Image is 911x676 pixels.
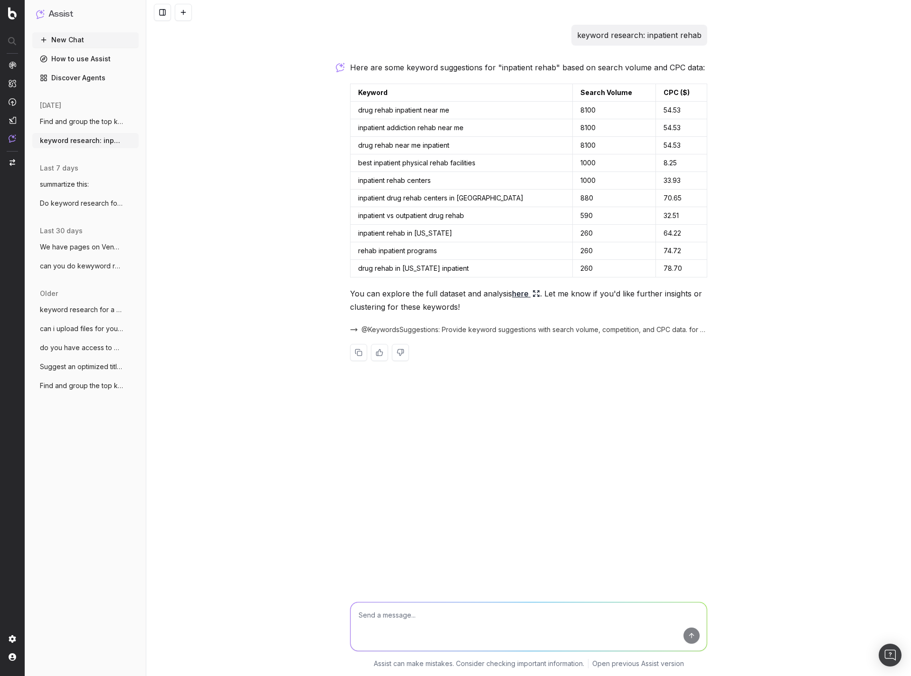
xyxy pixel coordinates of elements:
[9,79,16,87] img: Intelligence
[573,207,656,225] td: 590
[40,136,123,145] span: keyword research: inpatient rehab
[40,381,123,390] span: Find and group the top keywords for acco
[40,305,123,314] span: keyword research for a page about a mass
[32,302,139,317] button: keyword research for a page about a mass
[573,102,656,119] td: 8100
[573,172,656,190] td: 1000
[655,225,707,242] td: 64.22
[573,84,656,102] td: Search Volume
[573,137,656,154] td: 8100
[40,242,123,252] span: We have pages on Venmo and CashApp refer
[592,659,684,668] a: Open previous Assist version
[9,159,15,166] img: Switch project
[351,190,573,207] td: inpatient drug rehab centers in [GEOGRAPHIC_DATA]
[573,242,656,260] td: 260
[512,287,540,300] a: here
[655,154,707,172] td: 8.25
[40,324,123,333] span: can i upload files for you to analyze
[351,225,573,242] td: inpatient rehab in [US_STATE]
[655,119,707,137] td: 54.53
[32,340,139,355] button: do you have access to my SEM Rush data
[40,261,123,271] span: can you do kewyword research for this pa
[36,8,135,21] button: Assist
[32,239,139,255] button: We have pages on Venmo and CashApp refer
[9,653,16,661] img: My account
[655,260,707,277] td: 78.70
[32,32,139,48] button: New Chat
[350,325,707,334] button: @KeywordsSuggestions: Provide keyword suggestions with search volume, competition, and CPC data. ...
[36,10,45,19] img: Assist
[351,84,573,102] td: Keyword
[9,61,16,69] img: Analytics
[655,207,707,225] td: 32.51
[32,177,139,192] button: summartize this:
[32,70,139,86] a: Discover Agents
[351,119,573,137] td: inpatient addiction rehab near me
[32,378,139,393] button: Find and group the top keywords for acco
[573,260,656,277] td: 260
[577,29,702,42] p: keyword research: inpatient rehab
[361,325,707,334] span: @KeywordsSuggestions: Provide keyword suggestions with search volume, competition, and CPC data. ...
[32,114,139,129] button: Find and group the top keywords for sta
[40,117,123,126] span: Find and group the top keywords for sta
[32,359,139,374] button: Suggest an optimized title and descripti
[40,226,83,236] span: last 30 days
[879,644,902,666] div: Open Intercom Messenger
[32,51,139,67] a: How to use Assist
[40,101,61,110] span: [DATE]
[351,260,573,277] td: drug rehab in [US_STATE] inpatient
[655,137,707,154] td: 54.53
[573,119,656,137] td: 8100
[9,134,16,143] img: Assist
[40,343,123,352] span: do you have access to my SEM Rush data
[350,61,707,74] p: Here are some keyword suggestions for "inpatient rehab" based on search volume and CPC data:
[350,287,707,314] p: You can explore the full dataset and analysis . Let me know if you'd like further insights or clu...
[32,258,139,274] button: can you do kewyword research for this pa
[336,63,345,72] img: Botify assist logo
[32,196,139,211] button: Do keyword research for a lawsuit invest
[40,199,123,208] span: Do keyword research for a lawsuit invest
[374,659,584,668] p: Assist can make mistakes. Consider checking important information.
[351,172,573,190] td: inpatient rehab centers
[655,102,707,119] td: 54.53
[9,116,16,124] img: Studio
[655,242,707,260] td: 74.72
[655,84,707,102] td: CPC ($)
[40,163,78,173] span: last 7 days
[573,154,656,172] td: 1000
[351,102,573,119] td: drug rehab inpatient near me
[9,98,16,106] img: Activation
[32,321,139,336] button: can i upload files for you to analyze
[40,289,58,298] span: older
[573,190,656,207] td: 880
[351,154,573,172] td: best inpatient physical rehab facilities
[655,190,707,207] td: 70.65
[655,172,707,190] td: 33.93
[40,362,123,371] span: Suggest an optimized title and descripti
[40,180,89,189] span: summartize this:
[48,8,73,21] h1: Assist
[573,225,656,242] td: 260
[351,137,573,154] td: drug rehab near me inpatient
[32,133,139,148] button: keyword research: inpatient rehab
[8,7,17,19] img: Botify logo
[351,242,573,260] td: rehab inpatient programs
[351,207,573,225] td: inpatient vs outpatient drug rehab
[9,635,16,643] img: Setting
